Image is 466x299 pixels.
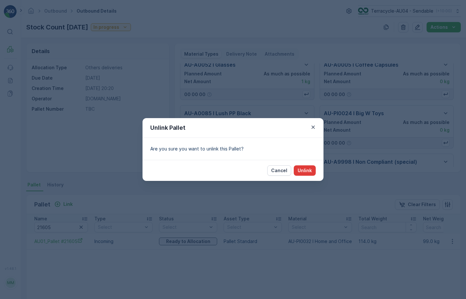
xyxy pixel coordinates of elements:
p: Cancel [271,167,287,174]
p: Unlink [298,167,312,174]
p: Unlink Pallet [150,123,185,132]
p: Are you sure you want to unlink this Pallet? [150,146,316,152]
button: Unlink [294,165,316,176]
button: Cancel [267,165,291,176]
